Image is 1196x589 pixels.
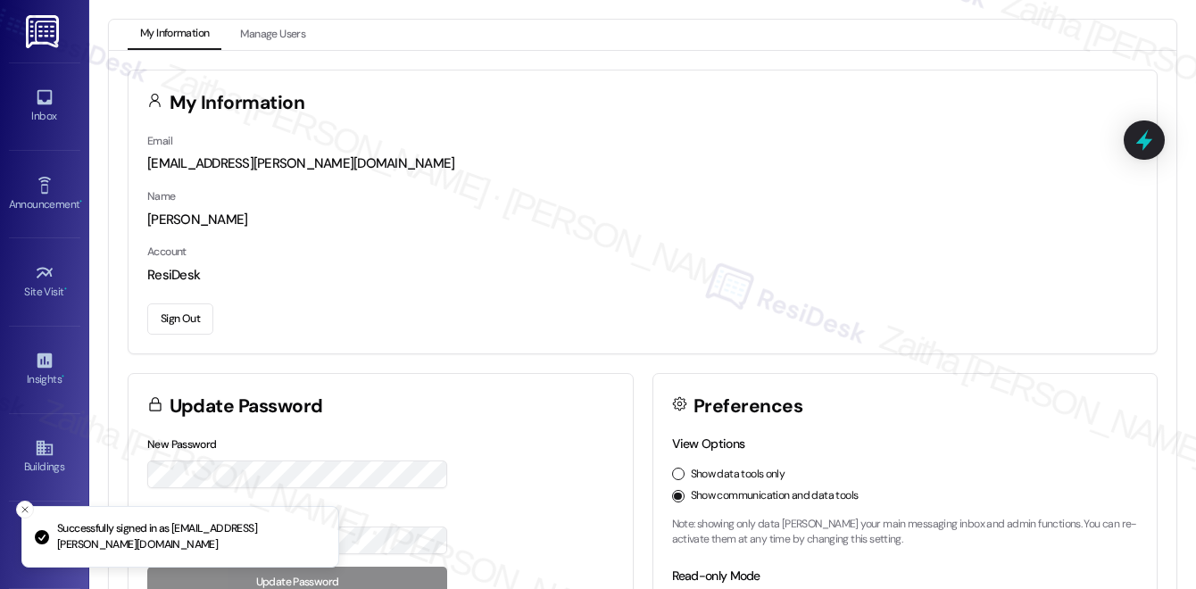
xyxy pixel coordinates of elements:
span: • [62,370,64,383]
img: ResiDesk Logo [26,15,62,48]
a: Insights • [9,345,80,394]
div: ResiDesk [147,266,1138,285]
label: Show communication and data tools [691,488,859,504]
h3: Update Password [170,397,323,416]
label: Name [147,189,176,203]
label: View Options [672,436,745,452]
a: Leads [9,521,80,569]
button: Close toast [16,501,34,518]
div: [EMAIL_ADDRESS][PERSON_NAME][DOMAIN_NAME] [147,154,1138,173]
button: Sign Out [147,303,213,335]
h3: My Information [170,94,305,112]
label: New Password [147,437,217,452]
label: Show data tools only [691,467,785,483]
a: Buildings [9,433,80,481]
p: Successfully signed in as [EMAIL_ADDRESS][PERSON_NAME][DOMAIN_NAME] [57,521,324,552]
label: Email [147,134,172,148]
div: [PERSON_NAME] [147,211,1138,229]
a: Site Visit • [9,258,80,306]
h3: Preferences [694,397,802,416]
span: • [79,195,82,208]
a: Inbox [9,82,80,130]
label: Read-only Mode [672,568,760,584]
label: Account [147,245,187,259]
p: Note: showing only data [PERSON_NAME] your main messaging inbox and admin functions. You can re-a... [672,517,1139,548]
button: Manage Users [228,20,318,50]
button: My Information [128,20,221,50]
span: • [64,283,67,295]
